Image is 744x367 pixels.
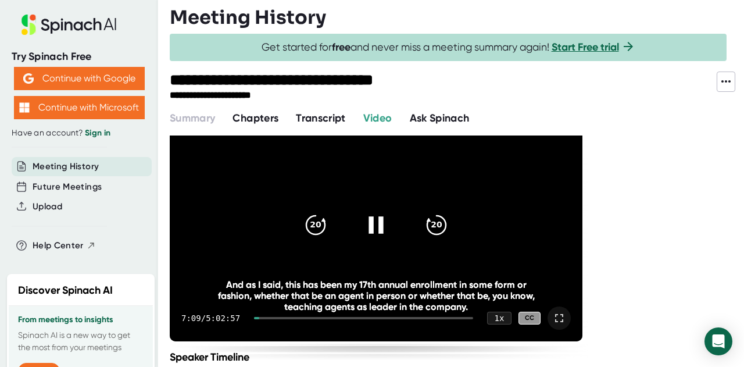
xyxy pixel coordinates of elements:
[170,112,215,124] span: Summary
[233,111,278,126] button: Chapters
[363,112,392,124] span: Video
[211,279,541,312] div: And as I said, this has been my 17th annual enrollment in some form or fashion, whether that be a...
[296,112,346,124] span: Transcript
[33,239,96,252] button: Help Center
[233,112,278,124] span: Chapters
[296,111,346,126] button: Transcript
[14,67,145,90] button: Continue with Google
[33,200,62,213] button: Upload
[12,128,146,138] div: Have an account?
[12,50,146,63] div: Try Spinach Free
[18,283,113,298] h2: Discover Spinach AI
[410,112,470,124] span: Ask Spinach
[552,41,619,54] a: Start Free trial
[170,351,585,364] div: Speaker Timeline
[23,73,34,84] img: Aehbyd4JwY73AAAAAElFTkSuQmCC
[33,160,99,173] button: Meeting History
[170,111,215,126] button: Summary
[262,41,635,54] span: Get started for and never miss a meeting summary again!
[363,111,392,126] button: Video
[487,312,512,325] div: 1 x
[181,313,240,323] div: 7:09 / 5:02:57
[14,96,145,119] button: Continue with Microsoft
[18,329,144,354] p: Spinach AI is a new way to get the most from your meetings
[410,111,470,126] button: Ask Spinach
[33,180,102,194] button: Future Meetings
[332,41,350,54] b: free
[33,239,84,252] span: Help Center
[85,128,110,138] a: Sign in
[170,6,326,28] h3: Meeting History
[18,315,144,325] h3: From meetings to insights
[518,312,541,325] div: CC
[704,327,732,355] div: Open Intercom Messenger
